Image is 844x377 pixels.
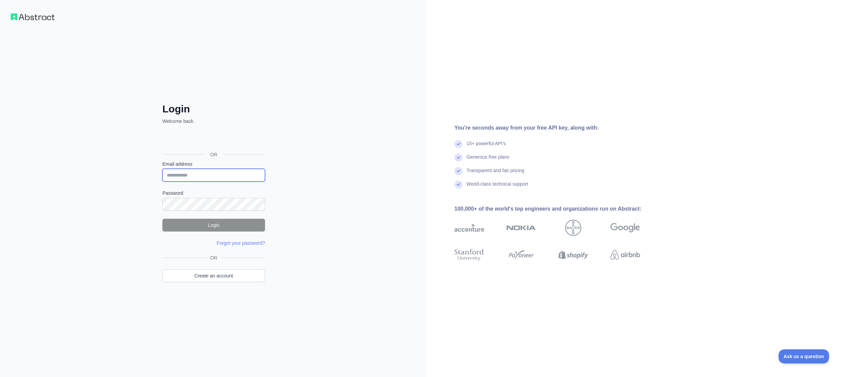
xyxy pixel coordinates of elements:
img: check mark [454,181,463,189]
span: OR [208,254,220,261]
img: check mark [454,140,463,148]
img: bayer [565,220,581,236]
img: check mark [454,167,463,175]
img: google [610,220,640,236]
a: Create an account [162,269,265,282]
span: OR [205,151,223,158]
div: 15+ powerful API's [467,140,506,154]
button: Login [162,219,265,232]
div: Войти с аккаунтом Google (откроется в новой вкладке) [162,132,264,147]
iframe: Кнопка "Войти с аккаунтом Google" [159,132,267,147]
img: stanford university [454,247,484,262]
img: Workflow [11,14,55,20]
div: You're seconds away from your free API key, along with: [454,124,662,132]
a: Forgot your password? [217,240,265,246]
img: check mark [454,154,463,162]
label: Email address [162,161,265,167]
div: 100,000+ of the world's top engineers and organizations run on Abstract: [454,205,662,213]
p: Welcome back [162,118,265,125]
div: Transparent and fair pricing [467,167,524,181]
div: Generous free plans [467,154,509,167]
img: nokia [506,220,536,236]
div: World-class technical support [467,181,528,194]
iframe: Toggle Customer Support [779,349,830,363]
img: payoneer [506,247,536,262]
img: airbnb [610,247,640,262]
img: accenture [454,220,484,236]
img: shopify [558,247,588,262]
h2: Login [162,103,265,115]
label: Password [162,190,265,196]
